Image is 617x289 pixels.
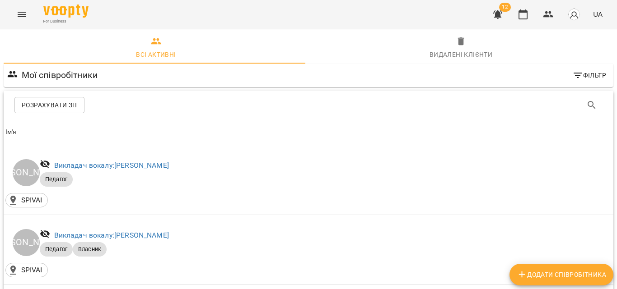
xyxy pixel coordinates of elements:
[22,100,77,110] span: Розрахувати ЗП
[22,68,98,82] h6: Мої співробітники
[4,91,613,119] div: Table Toolbar
[40,245,73,253] span: Педагог
[43,5,89,18] img: Voopty Logo
[21,195,42,206] p: SPIVAI
[581,94,603,116] button: Search
[589,6,606,23] button: UA
[5,263,48,277] div: SPIVAI()
[136,49,176,60] div: Всі активні
[569,67,610,83] button: Фільтр
[509,264,613,285] button: Додати співробітника
[21,265,42,275] p: SPIVAI
[43,18,89,24] span: For Business
[40,175,73,183] span: Педагог
[5,127,612,138] span: Ім'я
[499,3,511,12] span: 12
[13,159,40,186] div: [PERSON_NAME]
[54,231,169,239] a: Викладач вокалу:[PERSON_NAME]
[572,70,606,81] span: Фільтр
[430,49,492,60] div: Видалені клієнти
[568,8,580,21] img: avatar_s.png
[5,193,48,207] div: SPIVAI()
[54,161,169,170] a: Викладач вокалу:[PERSON_NAME]
[593,9,603,19] span: UA
[5,127,17,138] div: Ім'я
[11,4,33,25] button: Menu
[14,97,84,113] button: Розрахувати ЗП
[5,127,17,138] div: Sort
[13,229,40,256] div: [PERSON_NAME]
[73,245,107,253] span: Власник
[517,269,606,280] span: Додати співробітника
